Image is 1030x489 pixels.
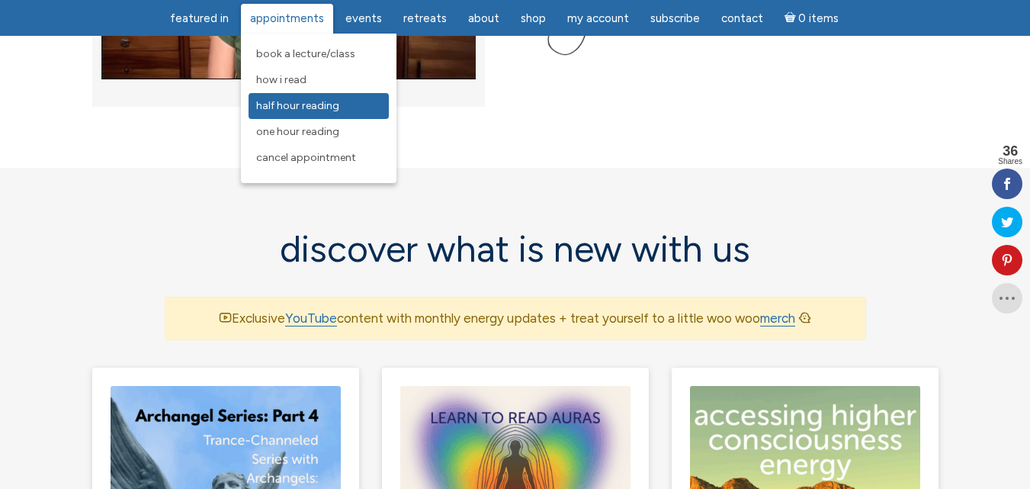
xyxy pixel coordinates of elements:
[165,297,866,340] div: Exclusive content with monthly energy updates + treat yourself to a little woo woo
[256,73,306,86] span: How I Read
[256,99,339,112] span: Half Hour Reading
[998,144,1022,158] span: 36
[512,4,555,34] a: Shop
[165,229,866,269] h2: discover what is new with us
[641,4,709,34] a: Subscribe
[521,11,546,25] span: Shop
[256,125,339,138] span: One Hour Reading
[775,2,849,34] a: Cart0 items
[468,11,499,25] span: About
[249,145,389,171] a: Cancel Appointment
[567,11,629,25] span: My Account
[249,93,389,119] a: Half Hour Reading
[250,11,324,25] span: Appointments
[249,67,389,93] a: How I Read
[785,11,799,25] i: Cart
[650,11,700,25] span: Subscribe
[249,41,389,67] a: Book a Lecture/Class
[161,4,238,34] a: featured in
[285,310,337,327] a: YouTube
[760,310,795,327] a: merch
[256,47,355,60] span: Book a Lecture/Class
[403,11,447,25] span: Retreats
[336,4,391,34] a: Events
[249,119,389,145] a: One Hour Reading
[170,11,229,25] span: featured in
[998,158,1022,166] span: Shares
[256,151,356,164] span: Cancel Appointment
[558,4,638,34] a: My Account
[798,13,839,24] span: 0 items
[712,4,772,34] a: Contact
[345,11,382,25] span: Events
[459,4,509,34] a: About
[721,11,763,25] span: Contact
[394,4,456,34] a: Retreats
[241,4,333,34] a: Appointments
